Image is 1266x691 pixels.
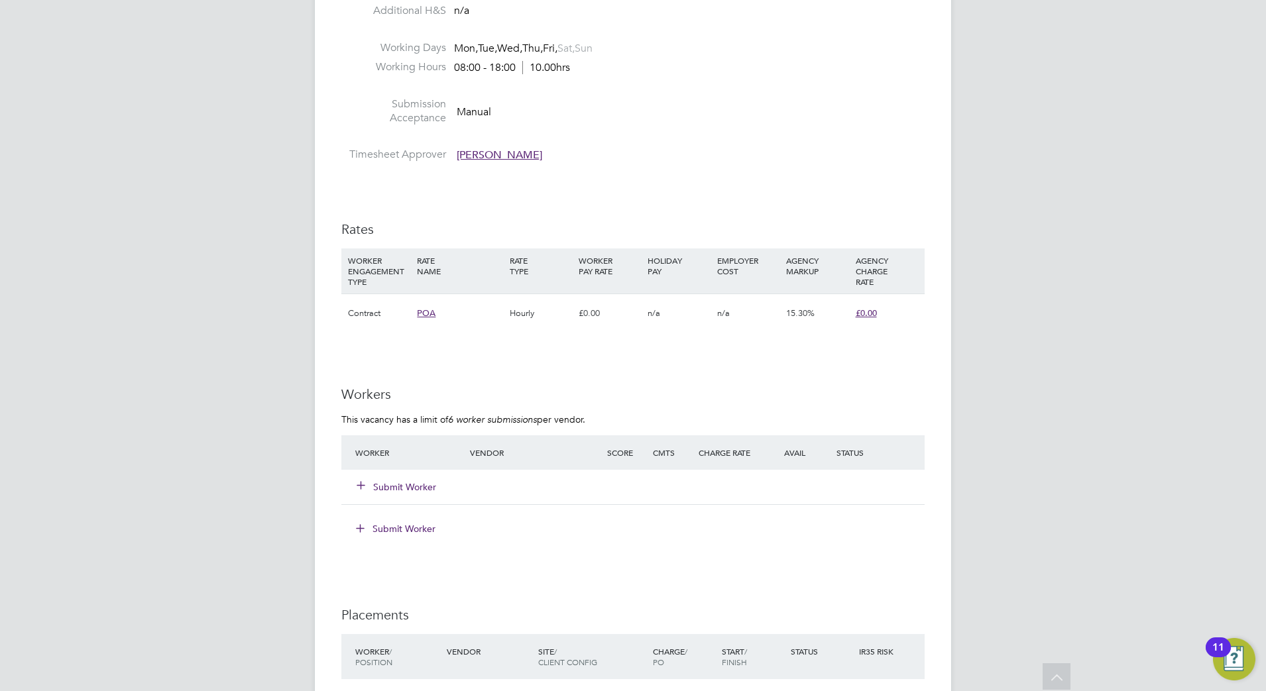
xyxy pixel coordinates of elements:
[1213,638,1255,680] button: Open Resource Center, 11 new notifications
[341,606,925,623] h3: Placements
[457,105,491,118] span: Manual
[341,221,925,238] h3: Rates
[856,639,901,663] div: IR35 Risk
[719,639,787,674] div: Start
[414,248,506,283] div: RATE NAME
[341,413,925,425] p: This vacancy has a limit of per vendor.
[497,42,522,55] span: Wed,
[650,441,695,464] div: Cmts
[695,441,764,464] div: Charge Rate
[341,60,446,74] label: Working Hours
[653,646,687,667] span: / PO
[448,413,537,425] em: 6 worker submissions
[522,42,543,55] span: Thu,
[650,639,719,674] div: Charge
[345,248,414,293] div: WORKER ENGAGEMENT TYPE
[1212,647,1224,664] div: 11
[454,4,469,17] span: n/a
[538,646,597,667] span: / Client Config
[543,42,557,55] span: Fri,
[856,307,877,319] span: £0.00
[355,646,392,667] span: / Position
[341,41,446,55] label: Working Days
[352,441,467,464] div: Worker
[557,42,575,55] span: Sat,
[357,480,437,494] button: Submit Worker
[783,248,852,283] div: AGENCY MARKUP
[714,248,783,283] div: EMPLOYER COST
[852,248,921,293] div: AGENCY CHARGE RATE
[506,294,575,333] div: Hourly
[535,639,650,674] div: Site
[764,441,833,464] div: Avail
[341,97,446,125] label: Submission Acceptance
[467,441,604,464] div: Vendor
[648,307,660,319] span: n/a
[478,42,497,55] span: Tue,
[443,639,535,663] div: Vendor
[345,294,414,333] div: Contract
[575,294,644,333] div: £0.00
[341,148,446,162] label: Timesheet Approver
[341,4,446,18] label: Additional H&S
[506,248,575,283] div: RATE TYPE
[786,307,815,319] span: 15.30%
[347,518,446,539] button: Submit Worker
[722,646,747,667] span: / Finish
[454,42,478,55] span: Mon,
[457,148,542,162] span: [PERSON_NAME]
[454,61,570,75] div: 08:00 - 18:00
[717,307,730,319] span: n/a
[644,248,713,283] div: HOLIDAY PAY
[341,386,925,403] h3: Workers
[575,42,593,55] span: Sun
[833,441,925,464] div: Status
[417,307,435,319] span: POA
[604,441,650,464] div: Score
[352,639,443,674] div: Worker
[575,248,644,283] div: WORKER PAY RATE
[522,61,570,74] span: 10.00hrs
[787,639,856,663] div: Status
